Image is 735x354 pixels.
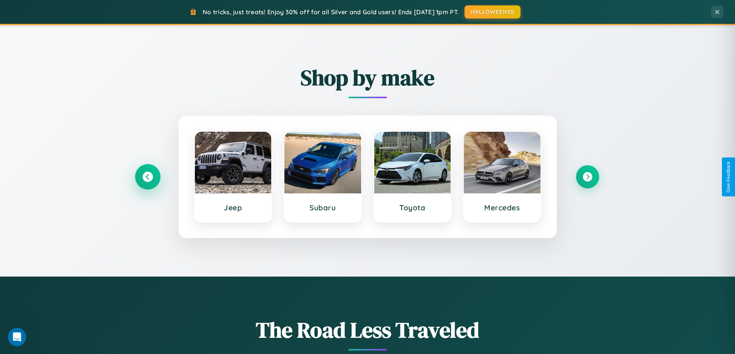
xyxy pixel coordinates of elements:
[136,63,599,92] h2: Shop by make
[292,203,353,212] h3: Subaru
[136,315,599,345] h1: The Road Less Traveled
[382,203,443,212] h3: Toyota
[203,8,459,16] span: No tricks, just treats! Enjoy 30% off for all Silver and Gold users! Ends [DATE] 1pm PT.
[726,161,731,193] div: Give Feedback
[471,203,533,212] h3: Mercedes
[465,5,520,18] button: HALLOWEEN30
[8,328,26,346] iframe: Intercom live chat
[203,203,264,212] h3: Jeep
